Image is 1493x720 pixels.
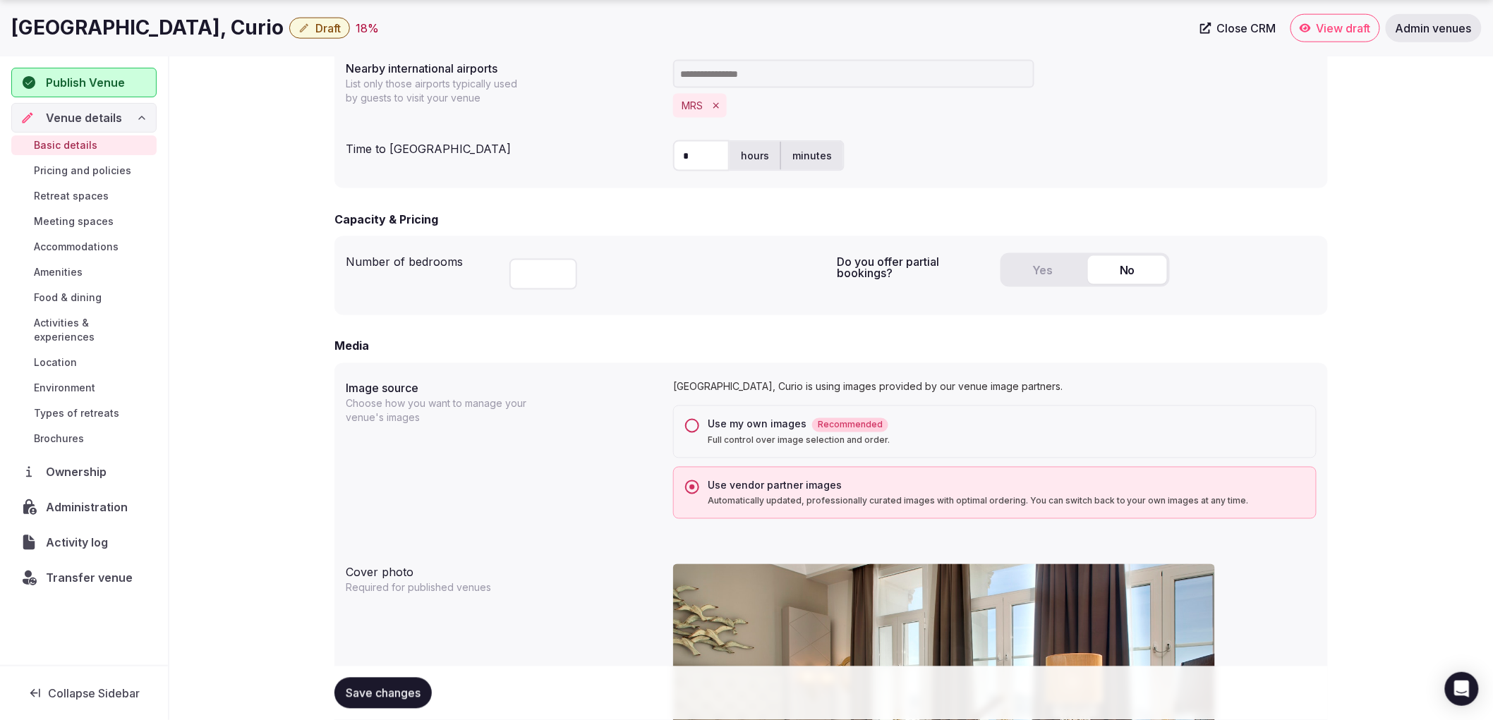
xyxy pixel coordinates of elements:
[11,403,157,423] a: Types of retreats
[34,381,95,395] span: Environment
[11,186,157,206] a: Retreat spaces
[46,534,114,551] span: Activity log
[812,418,888,432] span: Recommended
[708,496,1305,507] p: Automatically updated, professionally curated images with optimal ordering. You can switch back t...
[837,256,989,279] label: Do you offer partial bookings?
[11,527,157,557] a: Activity log
[46,463,112,480] span: Ownership
[708,479,1305,493] div: Use vendor partner images
[346,248,498,270] div: Number of bedrooms
[346,77,526,105] p: List only those airports typically used by guests to visit your venue
[11,288,157,307] a: Food & dining
[11,262,157,282] a: Amenities
[11,378,157,398] a: Environment
[315,21,341,35] span: Draft
[1317,21,1371,35] span: View draft
[11,135,157,155] a: Basic details
[708,98,724,114] button: Remove MRS
[11,492,157,522] a: Administration
[346,581,526,595] p: Required for published venues
[46,109,122,126] span: Venue details
[34,138,97,152] span: Basic details
[11,678,157,709] button: Collapse Sidebar
[48,686,140,700] span: Collapse Sidebar
[1445,672,1479,706] div: Open Intercom Messenger
[682,99,703,113] button: MRS
[346,63,662,74] label: Nearby international airports
[34,214,114,228] span: Meeting spaces
[1192,14,1285,42] a: Close CRM
[34,240,119,254] span: Accommodations
[11,14,284,42] h1: [GEOGRAPHIC_DATA], Curio
[34,265,83,279] span: Amenities
[356,20,379,37] div: 18 %
[1290,14,1380,42] a: View draft
[11,353,157,372] a: Location
[34,291,102,305] span: Food & dining
[11,68,157,97] button: Publish Venue
[289,18,350,39] button: Draft
[346,686,421,700] span: Save changes
[11,457,157,487] a: Ownership
[346,135,662,157] div: Time to [GEOGRAPHIC_DATA]
[11,212,157,231] a: Meeting spaces
[34,164,131,178] span: Pricing and policies
[1003,256,1082,284] button: Yes
[346,383,662,394] label: Image source
[46,499,133,515] span: Administration
[1217,21,1276,35] span: Close CRM
[673,380,1317,394] p: [GEOGRAPHIC_DATA], Curio is using images provided by our venue image partners.
[346,397,526,425] p: Choose how you want to manage your venue's images
[46,569,133,586] span: Transfer venue
[34,189,109,203] span: Retreat spaces
[708,435,1305,446] p: Full control over image selection and order.
[346,559,662,581] div: Cover photo
[11,563,157,592] button: Transfer venue
[1396,21,1472,35] span: Admin venues
[1088,256,1167,284] button: No
[11,161,157,181] a: Pricing and policies
[34,432,84,446] span: Brochures
[11,237,157,257] a: Accommodations
[730,138,780,174] label: hours
[334,338,369,355] h2: Media
[46,74,125,91] span: Publish Venue
[334,678,432,709] button: Save changes
[781,138,843,174] label: minutes
[11,429,157,449] a: Brochures
[11,313,157,347] a: Activities & experiences
[34,355,77,370] span: Location
[34,406,119,420] span: Types of retreats
[1386,14,1482,42] a: Admin venues
[334,211,438,228] h2: Capacity & Pricing
[356,20,379,37] button: 18%
[34,316,151,344] span: Activities & experiences
[708,417,1305,432] div: Use my own images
